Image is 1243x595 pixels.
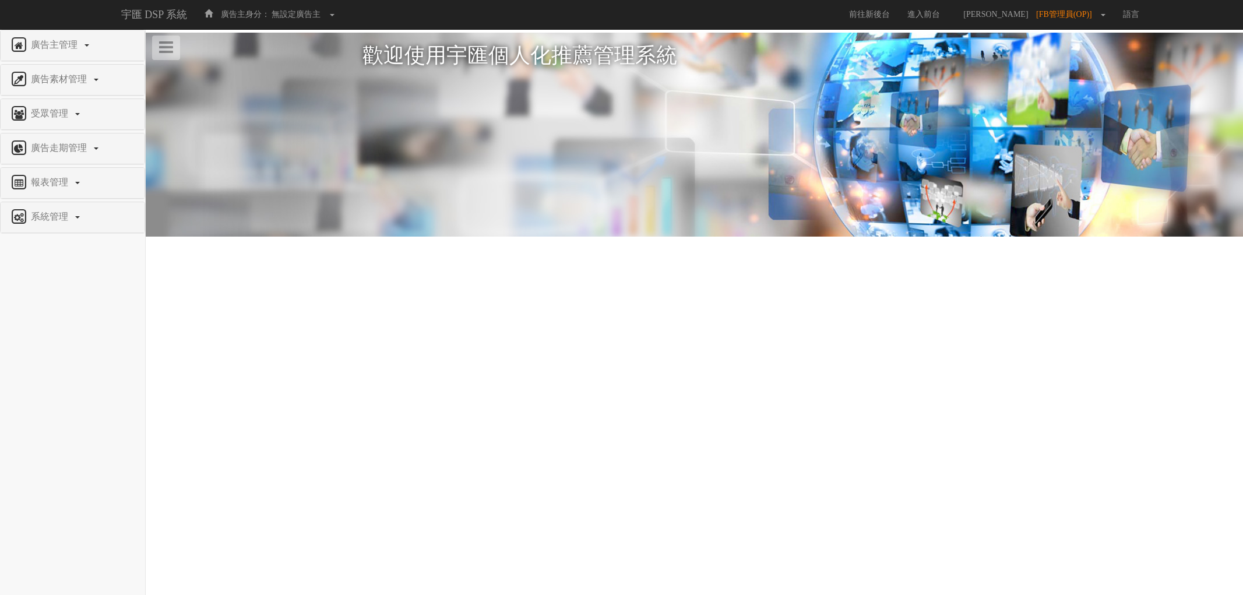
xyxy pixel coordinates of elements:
[1036,10,1098,19] span: [FB管理員(OP)]
[9,208,136,227] a: 系統管理
[28,74,93,84] span: 廣告素材管理
[957,10,1034,19] span: [PERSON_NAME]
[272,10,321,19] span: 無設定廣告主
[9,71,136,89] a: 廣告素材管理
[28,177,74,187] span: 報表管理
[9,174,136,192] a: 報表管理
[28,40,83,50] span: 廣告主管理
[221,10,270,19] span: 廣告主身分：
[28,212,74,221] span: 系統管理
[9,105,136,124] a: 受眾管理
[362,44,1027,68] h1: 歡迎使用宇匯個人化推薦管理系統
[28,143,93,153] span: 廣告走期管理
[28,108,74,118] span: 受眾管理
[9,36,136,55] a: 廣告主管理
[9,139,136,158] a: 廣告走期管理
